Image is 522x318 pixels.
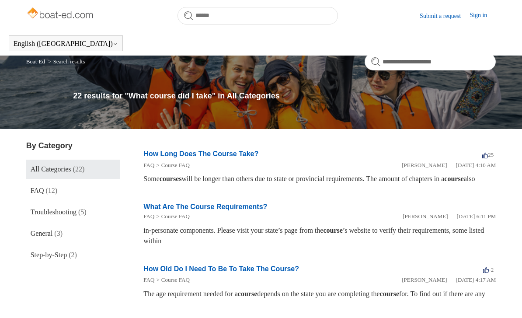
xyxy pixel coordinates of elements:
[26,58,47,65] li: Boat-Ed
[380,290,399,297] em: course
[54,230,63,237] span: (3)
[444,175,463,182] em: course
[402,276,447,284] li: [PERSON_NAME]
[456,276,496,283] time: 03/14/2022, 04:17
[14,40,118,48] button: English ([GEOGRAPHIC_DATA])
[26,224,120,243] a: General (3)
[143,162,154,168] a: FAQ
[143,174,496,184] div: Some will be longer than others due to state or provincial requirements. The amount of chapters i...
[161,162,190,168] a: Course FAQ
[31,230,53,237] span: General
[31,251,67,259] span: Step-by-Step
[161,276,190,283] a: Course FAQ
[456,162,496,168] time: 03/14/2022, 04:10
[323,227,342,234] em: course
[143,265,299,273] a: How Old Do I Need To Be To Take The Course?
[143,276,154,284] li: FAQ
[143,289,496,299] div: The age requirement needed for a depends on the state you are completing the for. To find out if ...
[78,208,87,216] span: (5)
[143,276,154,283] a: FAQ
[26,181,120,200] a: FAQ (12)
[73,90,496,102] h1: 22 results for "What course did I take" in All Categories
[69,251,77,259] span: (2)
[143,212,154,221] li: FAQ
[154,161,189,170] li: Course FAQ
[143,225,496,246] div: in-personate components. Please visit your state’s page from the ’s website to verify their requi...
[143,213,154,220] a: FAQ
[154,212,189,221] li: Course FAQ
[46,187,58,194] span: (12)
[457,213,496,220] time: 01/05/2024, 18:11
[403,212,448,221] li: [PERSON_NAME]
[143,161,154,170] li: FAQ
[177,7,338,24] input: Search
[73,165,85,173] span: (22)
[160,175,182,182] em: courses
[143,150,258,157] a: How Long Does The Course Take?
[26,5,96,23] img: Boat-Ed Help Center home page
[238,290,257,297] em: course
[402,161,447,170] li: [PERSON_NAME]
[161,213,190,220] a: Course FAQ
[482,151,494,158] span: 25
[365,53,496,70] input: Search
[26,160,120,179] a: All Categories (22)
[26,203,120,222] a: Troubleshooting (5)
[143,203,267,210] a: What Are The Course Requirements?
[26,140,120,152] h3: By Category
[31,208,77,216] span: Troubleshooting
[154,276,189,284] li: Course FAQ
[31,187,44,194] span: FAQ
[420,11,470,21] a: Submit a request
[470,10,496,21] a: Sign in
[31,165,71,173] span: All Categories
[46,58,85,65] li: Search results
[483,266,494,273] span: -2
[26,245,120,265] a: Step-by-Step (2)
[26,58,45,65] a: Boat-Ed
